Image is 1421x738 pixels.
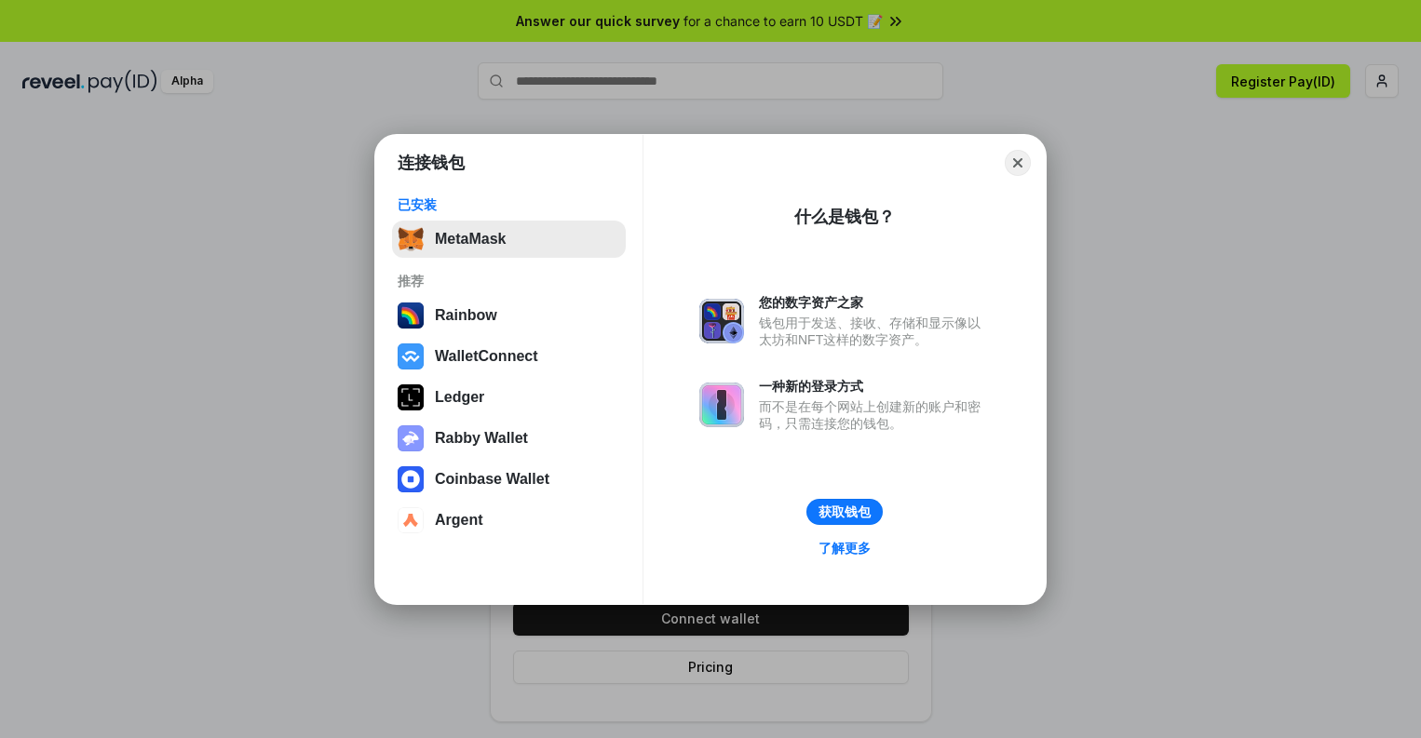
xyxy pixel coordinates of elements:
button: Argent [392,502,626,539]
button: 获取钱包 [806,499,883,525]
img: svg+xml,%3Csvg%20fill%3D%22none%22%20height%3D%2233%22%20viewBox%3D%220%200%2035%2033%22%20width%... [398,226,424,252]
div: 获取钱包 [819,503,871,520]
div: MetaMask [435,231,506,248]
h1: 连接钱包 [398,152,465,174]
img: svg+xml,%3Csvg%20width%3D%2228%22%20height%3D%2228%22%20viewBox%3D%220%200%2028%2028%22%20fill%3D... [398,466,424,492]
img: svg+xml,%3Csvg%20width%3D%2228%22%20height%3D%2228%22%20viewBox%3D%220%200%2028%2028%22%20fill%3D... [398,343,424,369]
div: Rainbow [435,307,497,324]
button: Close [1005,150,1031,176]
div: WalletConnect [435,348,538,365]
div: 推荐 [398,273,620,289]
div: 而不是在每个网站上创建新的账户和密码，只需连接您的钱包。 [759,398,990,432]
div: Argent [435,512,483,529]
div: Coinbase Wallet [435,471,549,488]
div: Rabby Wallet [435,430,528,447]
img: svg+xml,%3Csvg%20width%3D%22120%22%20height%3D%22120%22%20viewBox%3D%220%200%20120%20120%22%20fil... [398,302,424,329]
img: svg+xml,%3Csvg%20xmlns%3D%22http%3A%2F%2Fwww.w3.org%2F2000%2Fsvg%22%20fill%3D%22none%22%20viewBox... [699,299,744,343]
div: 了解更多 [819,540,871,557]
img: svg+xml,%3Csvg%20xmlns%3D%22http%3A%2F%2Fwww.w3.org%2F2000%2Fsvg%22%20fill%3D%22none%22%20viewBox... [398,425,424,451]
div: Ledger [435,389,484,406]
button: Rainbow [392,297,626,334]
div: 钱包用于发送、接收、存储和显示像以太坊和NFT这样的数字资产。 [759,315,990,348]
div: 您的数字资产之家 [759,294,990,311]
img: svg+xml,%3Csvg%20width%3D%2228%22%20height%3D%2228%22%20viewBox%3D%220%200%2028%2028%22%20fill%3D... [398,507,424,533]
button: MetaMask [392,221,626,258]
div: 什么是钱包？ [794,206,895,228]
button: Rabby Wallet [392,420,626,457]
button: Ledger [392,379,626,416]
img: svg+xml,%3Csvg%20xmlns%3D%22http%3A%2F%2Fwww.w3.org%2F2000%2Fsvg%22%20width%3D%2228%22%20height%3... [398,384,424,410]
img: svg+xml,%3Csvg%20xmlns%3D%22http%3A%2F%2Fwww.w3.org%2F2000%2Fsvg%22%20fill%3D%22none%22%20viewBox... [699,382,744,427]
button: WalletConnect [392,338,626,375]
div: 一种新的登录方式 [759,378,990,395]
div: 已安装 [398,196,620,213]
a: 了解更多 [807,536,882,560]
button: Coinbase Wallet [392,461,626,498]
